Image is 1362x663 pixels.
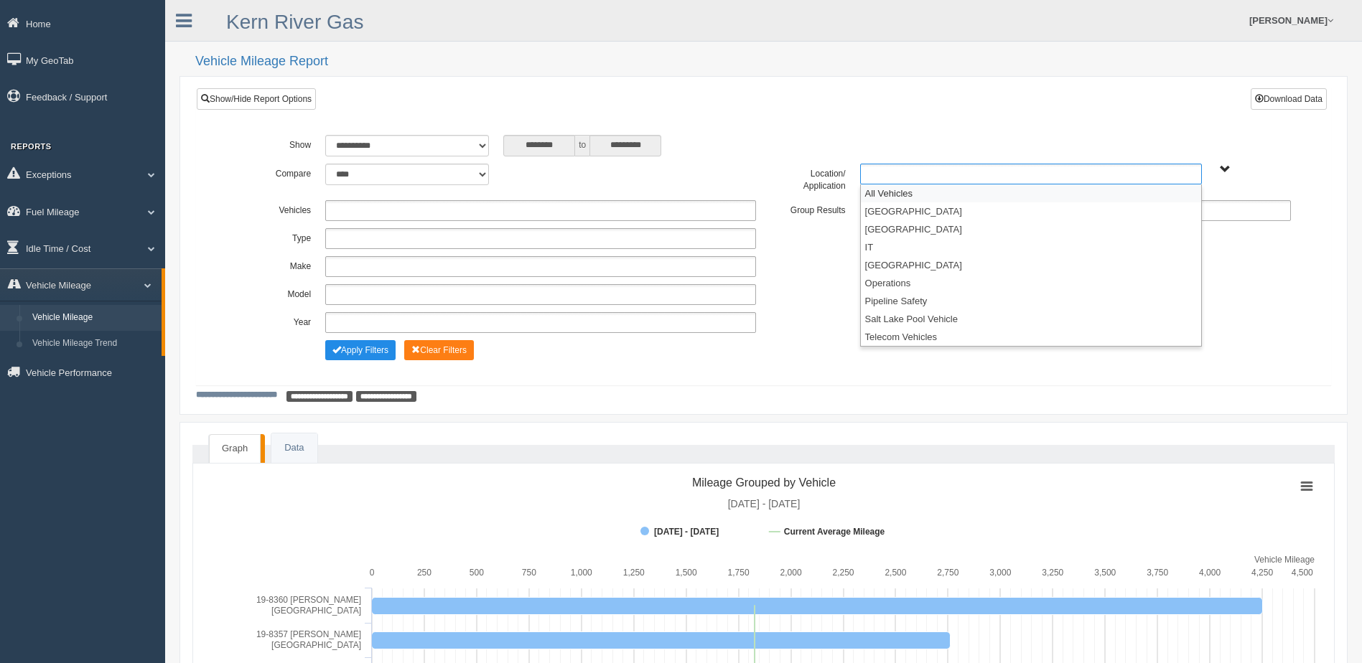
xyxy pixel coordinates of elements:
[256,629,361,639] tspan: 19-8357 [PERSON_NAME]
[861,292,1201,310] li: Pipeline Safety
[1251,568,1273,578] text: 4,250
[1147,568,1168,578] text: 3,750
[195,55,1348,69] h2: Vehicle Mileage Report
[654,527,719,537] tspan: [DATE] - [DATE]
[271,606,361,616] tspan: [GEOGRAPHIC_DATA]
[271,640,361,650] tspan: [GEOGRAPHIC_DATA]
[325,340,396,360] button: Change Filter Options
[861,310,1201,328] li: Salt Lake Pool Vehicle
[1042,568,1063,578] text: 3,250
[623,568,645,578] text: 1,250
[229,256,318,273] label: Make
[1251,88,1327,110] button: Download Data
[571,568,592,578] text: 1,000
[728,568,750,578] text: 1,750
[861,202,1201,220] li: [GEOGRAPHIC_DATA]
[861,274,1201,292] li: Operations
[692,476,836,489] tspan: Mileage Grouped by Vehicle
[861,220,1201,238] li: [GEOGRAPHIC_DATA]
[26,305,162,331] a: Vehicle Mileage
[780,568,802,578] text: 2,000
[229,228,318,245] label: Type
[209,434,261,463] a: Graph
[197,88,316,110] a: Show/Hide Report Options
[1199,568,1221,578] text: 4,000
[470,568,484,578] text: 500
[226,11,363,33] a: Kern River Gas
[784,527,885,537] tspan: Current Average Mileage
[885,568,906,578] text: 2,500
[26,331,162,357] a: Vehicle Mileage Trend
[861,184,1201,202] li: All Vehicles
[370,568,375,578] text: 0
[1094,568,1116,578] text: 3,500
[937,568,958,578] text: 2,750
[229,164,318,181] label: Compare
[229,200,318,217] label: Vehicles
[575,135,589,156] span: to
[256,595,361,605] tspan: 19-8360 [PERSON_NAME]
[404,340,474,360] button: Change Filter Options
[229,135,318,152] label: Show
[861,328,1201,346] li: Telecom Vehicles
[1254,555,1315,565] tspan: Vehicle Mileage
[861,256,1201,274] li: [GEOGRAPHIC_DATA]
[728,498,801,509] tspan: [DATE] - [DATE]
[271,433,317,463] a: Data
[522,568,536,578] text: 750
[861,238,1201,256] li: IT
[229,284,318,301] label: Model
[676,568,697,578] text: 1,500
[417,568,432,578] text: 250
[832,568,854,578] text: 2,250
[229,312,318,329] label: Year
[763,200,852,217] label: Group Results
[1292,568,1313,578] text: 4,500
[763,164,852,193] label: Location/ Application
[989,568,1011,578] text: 3,000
